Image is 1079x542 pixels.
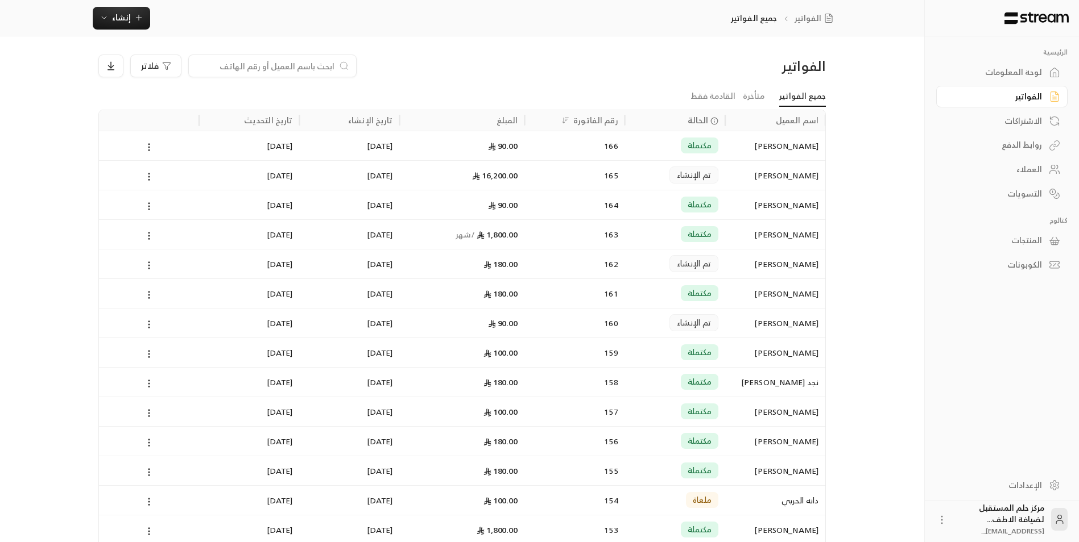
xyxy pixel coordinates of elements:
div: اسم العميل [776,113,818,127]
div: [DATE] [306,427,392,456]
span: إنشاء [112,10,131,24]
div: [PERSON_NAME] [732,279,818,308]
div: [PERSON_NAME] [732,308,818,337]
div: مركز حلم المستقبل لضيافة الاطف... [954,502,1044,536]
span: تم الإنشاء [677,169,711,181]
div: 161 [532,279,618,308]
div: [DATE] [206,397,292,426]
div: 160 [532,308,618,337]
div: الإعدادات [950,480,1042,491]
div: 100.00 [407,486,518,515]
div: نجد [PERSON_NAME] [732,368,818,397]
div: 154 [532,486,618,515]
a: الفواتير [795,12,838,24]
a: الاشتراكات [936,110,1068,132]
div: 166 [532,131,618,160]
a: جميع الفواتير [779,86,826,107]
a: القادمة فقط [691,86,735,106]
div: 180.00 [407,427,518,456]
div: 164 [532,190,618,219]
div: [PERSON_NAME] [732,427,818,456]
span: مكتملة [688,347,712,358]
div: 180.00 [407,456,518,485]
div: 90.00 [407,308,518,337]
div: 165 [532,161,618,190]
div: [DATE] [206,427,292,456]
div: 1,800.00 [407,220,518,249]
div: [PERSON_NAME] [732,397,818,426]
div: دانه الحربي [732,486,818,515]
div: 156 [532,427,618,456]
div: [DATE] [206,338,292,367]
span: مكتملة [688,199,712,210]
span: / شهر [456,227,476,241]
div: 180.00 [407,249,518,278]
span: تم الإنشاء [677,317,711,328]
div: المنتجات [950,235,1042,246]
div: 180.00 [407,368,518,397]
span: [EMAIL_ADDRESS].... [981,525,1044,537]
div: [DATE] [306,190,392,219]
div: 90.00 [407,190,518,219]
span: مكتملة [688,435,712,447]
span: مكتملة [688,140,712,151]
div: [DATE] [306,456,392,485]
a: العملاء [936,159,1068,181]
div: تاريخ التحديث [244,113,293,127]
span: مكتملة [688,524,712,535]
a: لوحة المعلومات [936,61,1068,84]
div: [DATE] [306,249,392,278]
div: [DATE] [206,249,292,278]
div: [DATE] [306,220,392,249]
div: العملاء [950,164,1042,175]
div: [DATE] [306,279,392,308]
div: [DATE] [306,338,392,367]
div: [DATE] [306,161,392,190]
span: مكتملة [688,406,712,417]
div: الاشتراكات [950,115,1042,127]
div: التسويات [950,188,1042,199]
div: [DATE] [206,220,292,249]
div: [DATE] [206,456,292,485]
span: الحالة [688,114,709,126]
div: [DATE] [306,368,392,397]
div: [PERSON_NAME] [732,161,818,190]
div: لوحة المعلومات [950,66,1042,78]
button: إنشاء [93,7,150,30]
a: الفواتير [936,86,1068,108]
div: [PERSON_NAME] [732,220,818,249]
div: [DATE] [306,397,392,426]
div: رقم الفاتورة [573,113,618,127]
div: 163 [532,220,618,249]
div: 158 [532,368,618,397]
div: [DATE] [206,161,292,190]
div: [PERSON_NAME] [732,190,818,219]
a: متأخرة [743,86,764,106]
div: [DATE] [206,190,292,219]
span: ملغاة [693,494,712,506]
div: روابط الدفع [950,139,1042,151]
button: Sort [559,114,572,127]
div: [DATE] [306,308,392,337]
div: [DATE] [206,308,292,337]
div: الفواتير [950,91,1042,102]
div: 90.00 [407,131,518,160]
div: 16,200.00 [407,161,518,190]
a: روابط الدفع [936,134,1068,156]
a: الكوبونات [936,254,1068,276]
div: الفواتير [652,57,826,75]
a: الإعدادات [936,474,1068,496]
div: [PERSON_NAME] [732,131,818,160]
div: 162 [532,249,618,278]
span: فلاتر [141,62,159,70]
div: [DATE] [206,131,292,160]
span: مكتملة [688,228,712,240]
div: 100.00 [407,338,518,367]
div: 100.00 [407,397,518,426]
p: جميع الفواتير [731,12,778,24]
a: التسويات [936,182,1068,205]
div: [PERSON_NAME] [732,249,818,278]
div: [DATE] [206,279,292,308]
div: [PERSON_NAME] [732,456,818,485]
span: مكتملة [688,465,712,476]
